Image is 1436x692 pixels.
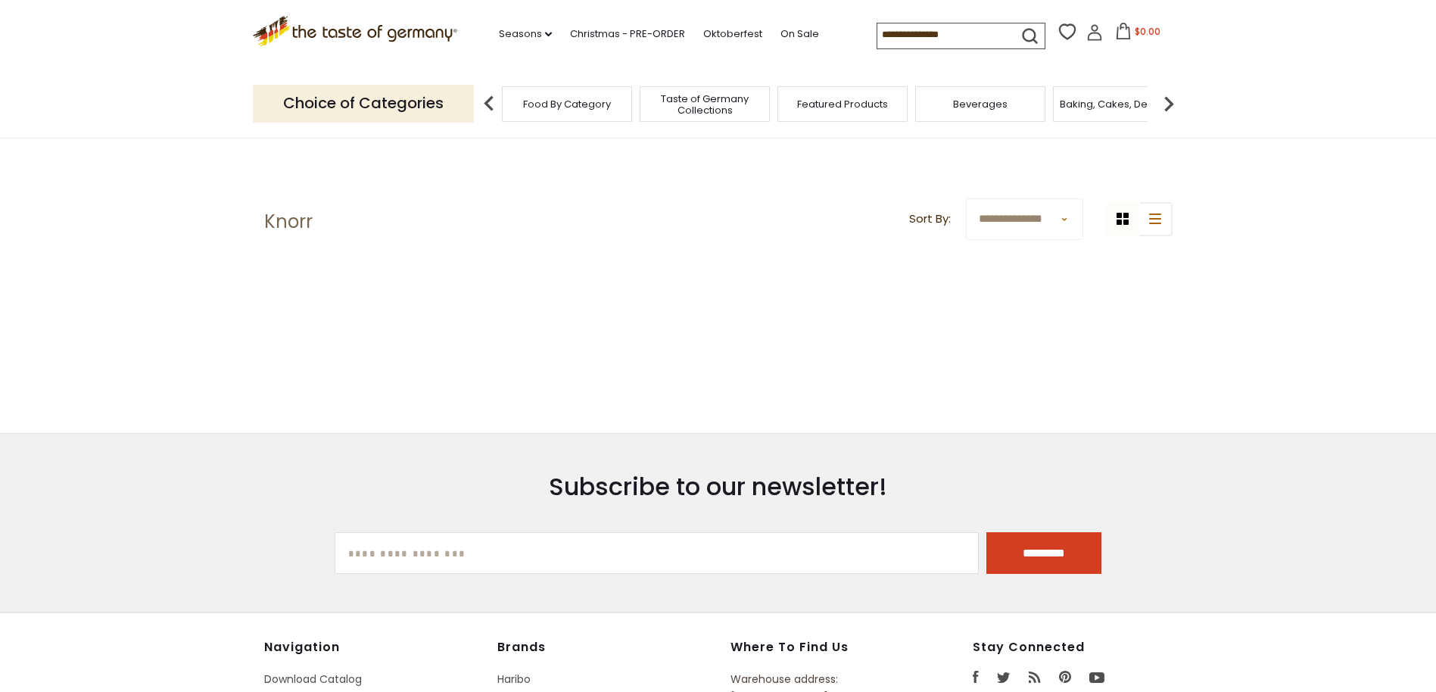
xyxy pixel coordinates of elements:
[523,98,611,110] a: Food By Category
[780,26,819,42] a: On Sale
[1135,25,1160,38] span: $0.00
[909,210,951,229] label: Sort By:
[474,89,504,119] img: previous arrow
[973,640,1173,655] h4: Stay Connected
[730,640,903,655] h4: Where to find us
[264,640,482,655] h4: Navigation
[335,472,1101,502] h3: Subscribe to our newsletter!
[797,98,888,110] a: Featured Products
[1154,89,1184,119] img: next arrow
[1060,98,1177,110] a: Baking, Cakes, Desserts
[703,26,762,42] a: Oktoberfest
[499,26,552,42] a: Seasons
[253,85,474,122] p: Choice of Categories
[264,210,313,233] h1: Knorr
[497,672,531,687] a: Haribo
[953,98,1008,110] a: Beverages
[264,672,362,687] a: Download Catalog
[497,640,715,655] h4: Brands
[1106,23,1170,45] button: $0.00
[644,93,765,116] a: Taste of Germany Collections
[570,26,685,42] a: Christmas - PRE-ORDER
